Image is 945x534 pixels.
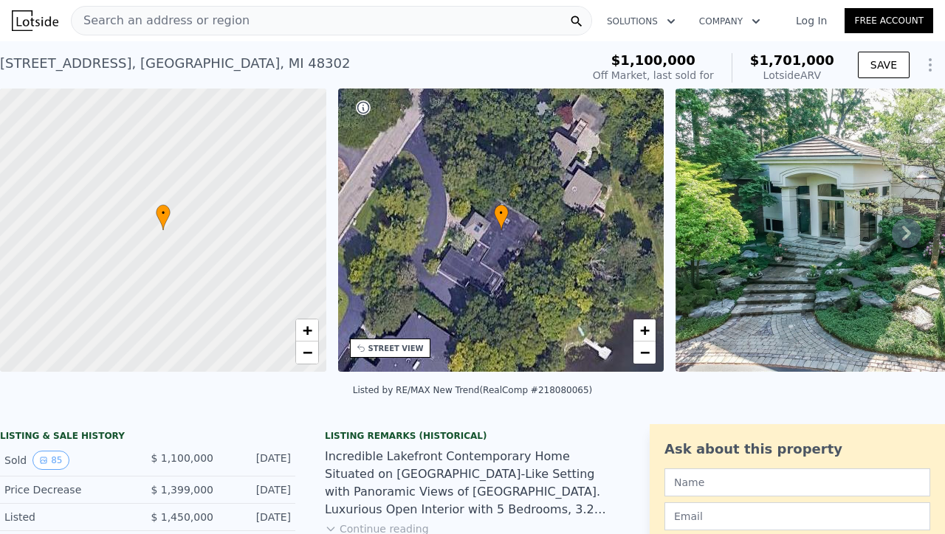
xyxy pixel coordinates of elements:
[225,451,291,470] div: [DATE]
[4,510,136,524] div: Listed
[633,341,656,364] a: Zoom out
[494,207,509,220] span: •
[296,319,318,341] a: Zoom in
[72,12,250,30] span: Search an address or region
[858,52,910,78] button: SAVE
[325,430,620,442] div: Listing Remarks (Historical)
[640,321,650,339] span: +
[302,343,312,361] span: −
[778,13,845,28] a: Log In
[225,510,291,524] div: [DATE]
[750,52,834,68] span: $1,701,000
[664,439,930,460] div: Ask about this property
[915,50,945,80] button: Show Options
[368,343,424,354] div: STREET VIEW
[633,319,656,341] a: Zoom in
[687,8,772,35] button: Company
[494,204,509,230] div: •
[4,451,136,470] div: Sold
[325,448,620,519] div: Incredible Lakefront Contemporary Home Situated on [GEOGRAPHIC_DATA]-Like Setting with Panoramic ...
[151,484,213,496] span: $ 1,399,000
[151,452,213,464] span: $ 1,100,000
[302,321,312,339] span: +
[593,68,714,83] div: Off Market, last sold for
[12,10,58,31] img: Lotside
[845,8,933,33] a: Free Account
[664,468,930,496] input: Name
[151,511,213,523] span: $ 1,450,000
[750,68,834,83] div: Lotside ARV
[156,207,171,220] span: •
[296,341,318,364] a: Zoom out
[664,502,930,530] input: Email
[595,8,687,35] button: Solutions
[4,482,136,497] div: Price Decrease
[156,204,171,230] div: •
[640,343,650,361] span: −
[32,451,69,470] button: View historical data
[353,385,593,395] div: Listed by RE/MAX New Trend (RealComp #218080065)
[225,482,291,497] div: [DATE]
[611,52,695,68] span: $1,100,000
